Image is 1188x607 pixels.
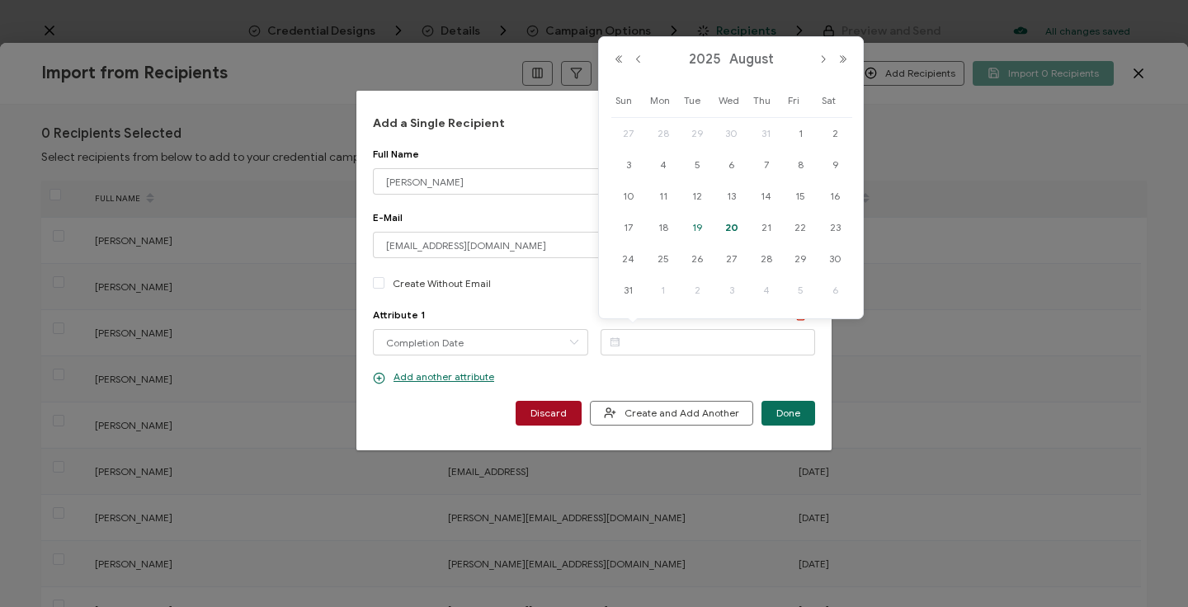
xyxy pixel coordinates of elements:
span: 13 [722,186,742,206]
button: Done [761,401,815,426]
span: 19 [687,218,707,238]
button: Create and Add Another [590,401,753,426]
button: Next Year [833,54,853,65]
th: Wed [714,84,749,118]
th: Mon [646,84,681,118]
span: Attribute 1 [373,308,425,321]
span: 28 [757,249,776,269]
span: 30 [722,124,742,144]
span: 18 [653,218,673,238]
h1: Add a Single Recipient [373,115,815,131]
span: E-Mail [373,211,403,224]
span: 31 [619,280,639,300]
span: 22 [790,218,810,238]
span: 6 [722,155,742,175]
span: Discard [530,408,567,418]
span: 17 [619,218,639,238]
span: 12 [687,186,707,206]
span: 20 [722,218,742,238]
span: 2025 [685,51,725,68]
span: 1 [790,124,810,144]
span: Full Name [373,148,419,160]
th: Sat [818,84,852,118]
span: 27 [619,124,639,144]
th: Sun [611,84,646,118]
span: 24 [619,249,639,269]
span: 27 [722,249,742,269]
p: Create Without Email [393,275,491,291]
span: 28 [653,124,673,144]
span: 15 [790,186,810,206]
span: 4 [757,280,776,300]
span: 21 [757,218,776,238]
span: 29 [687,124,707,144]
span: 4 [653,155,673,175]
p: Add another attribute [373,370,494,383]
span: 6 [825,280,845,300]
span: 1 [653,280,673,300]
span: 30 [825,249,845,269]
span: August [725,51,778,68]
button: Previous Month [629,54,648,65]
button: Discard [516,401,582,426]
iframe: Chat Widget [1105,528,1188,607]
th: Fri [784,84,818,118]
span: 31 [757,124,776,144]
input: Choose attribute [373,329,588,355]
span: 14 [757,186,776,206]
th: Tue [680,84,714,118]
input: Jane Doe [373,168,815,195]
span: 10 [619,186,639,206]
span: 8 [790,155,810,175]
button: Previous Year [609,54,629,65]
span: 26 [687,249,707,269]
span: 2 [825,124,845,144]
button: Next Month [813,54,833,65]
span: 11 [653,186,673,206]
span: 29 [790,249,810,269]
span: 3 [722,280,742,300]
span: 23 [825,218,845,238]
span: Create and Add Another [604,407,739,419]
th: Thu [749,84,784,118]
div: dialog [356,91,832,449]
input: someone@example.com [373,232,815,258]
span: 16 [825,186,845,206]
span: 25 [653,249,673,269]
span: 7 [757,155,776,175]
span: 9 [825,155,845,175]
span: 5 [790,280,810,300]
span: 5 [687,155,707,175]
span: 2 [687,280,707,300]
span: 3 [619,155,639,175]
span: Done [776,408,800,418]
